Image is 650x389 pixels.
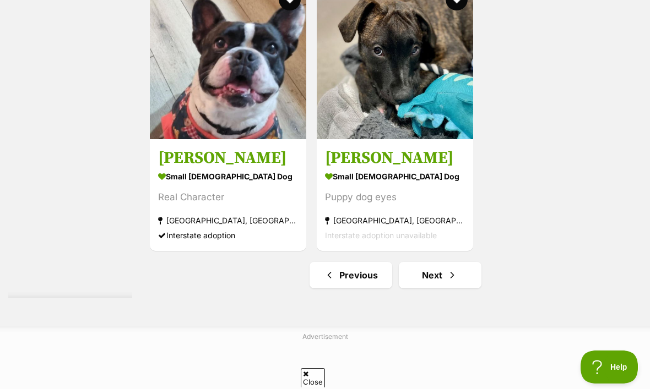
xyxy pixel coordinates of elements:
[581,350,639,383] iframe: Help Scout Beacon - Open
[325,190,465,205] div: Puppy dog eyes
[158,147,298,168] h3: [PERSON_NAME]
[158,190,298,205] div: Real Character
[325,147,465,168] h3: [PERSON_NAME]
[149,262,642,288] nav: Pagination
[399,262,481,288] a: Next page
[310,262,392,288] a: Previous page
[325,168,465,184] strong: small [DEMOGRAPHIC_DATA] Dog
[158,168,298,184] strong: small [DEMOGRAPHIC_DATA] Dog
[301,368,325,387] span: Close
[158,228,298,243] div: Interstate adoption
[317,139,473,251] a: [PERSON_NAME] small [DEMOGRAPHIC_DATA] Dog Puppy dog eyes [GEOGRAPHIC_DATA], [GEOGRAPHIC_DATA] In...
[325,213,465,228] strong: [GEOGRAPHIC_DATA], [GEOGRAPHIC_DATA]
[150,139,306,251] a: [PERSON_NAME] small [DEMOGRAPHIC_DATA] Dog Real Character [GEOGRAPHIC_DATA], [GEOGRAPHIC_DATA] In...
[325,231,437,240] span: Interstate adoption unavailable
[158,213,298,228] strong: [GEOGRAPHIC_DATA], [GEOGRAPHIC_DATA]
